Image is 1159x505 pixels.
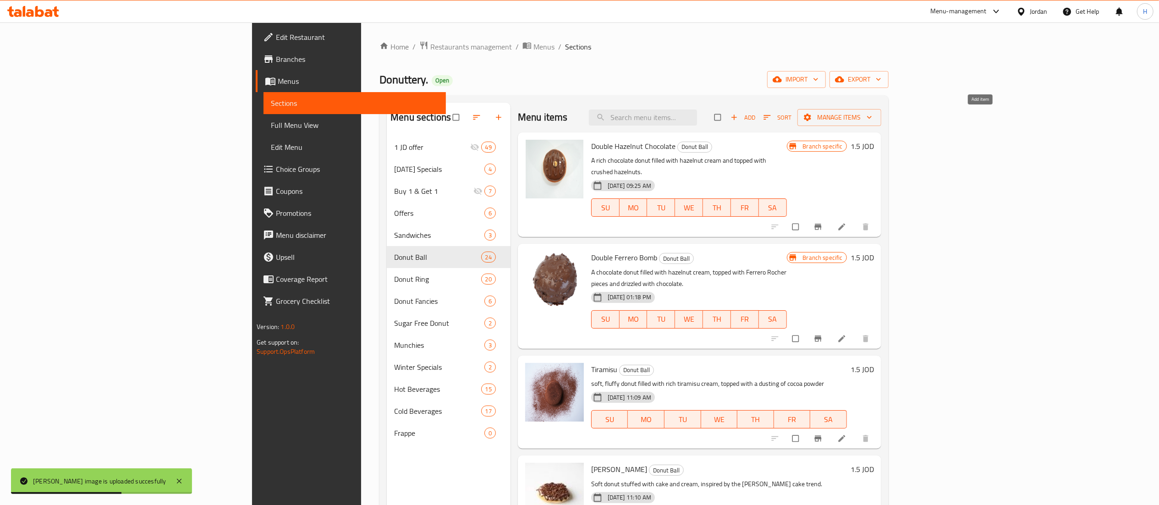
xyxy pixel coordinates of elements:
[759,310,787,329] button: SA
[481,406,496,417] div: items
[1143,6,1147,16] span: H
[516,41,519,52] li: /
[763,313,783,326] span: SA
[763,201,783,214] span: SA
[387,312,511,334] div: Sugar Free Donut2
[394,296,484,307] span: Donut Fancies
[470,143,479,152] svg: Inactive section
[703,310,731,329] button: TH
[808,329,830,349] button: Branch-specific-item
[394,142,470,153] div: 1 JD offer
[591,251,657,264] span: Double Ferrero Bomb
[387,224,511,246] div: Sandwiches3
[276,54,438,65] span: Branches
[485,231,495,240] span: 3
[703,198,731,217] button: TH
[591,310,620,329] button: SU
[484,340,496,351] div: items
[591,139,676,153] span: Double Hazelnut Chocolate
[256,224,445,246] a: Menu disclaimer
[767,71,826,88] button: import
[620,365,654,375] span: Donut Ball
[737,410,774,428] button: TH
[589,110,697,126] input: search
[394,274,481,285] span: Donut Ring
[679,313,699,326] span: WE
[808,217,830,237] button: Branch-specific-item
[619,365,654,376] div: Donut Ball
[565,41,591,52] span: Sections
[264,114,445,136] a: Full Menu View
[484,186,496,197] div: items
[851,363,874,376] h6: 1.5 JOD
[837,334,848,343] a: Edit menu item
[709,109,728,126] span: Select section
[481,142,496,153] div: items
[256,246,445,268] a: Upsell
[591,362,617,376] span: Tiramisu
[484,428,496,439] div: items
[379,41,888,53] nav: breadcrumb
[394,164,484,175] div: Ramadan Specials
[419,41,512,53] a: Restaurants management
[481,274,496,285] div: items
[387,180,511,202] div: Buy 1 & Get 17
[394,186,473,197] div: Buy 1 & Get 1
[677,142,712,153] div: Donut Ball
[518,110,568,124] h2: Menu items
[632,413,661,426] span: MO
[276,186,438,197] span: Coupons
[728,110,758,125] button: Add
[525,251,584,310] img: Double Ferrero Bomb
[678,142,712,152] span: Donut Ball
[707,201,727,214] span: TH
[276,274,438,285] span: Coverage Report
[675,310,703,329] button: WE
[805,112,874,123] span: Manage items
[485,429,495,438] span: 0
[558,41,561,52] li: /
[387,422,511,444] div: Frappe0
[387,132,511,448] nav: Menu sections
[256,70,445,92] a: Menus
[628,410,665,428] button: MO
[387,246,511,268] div: Donut Ball24
[651,313,671,326] span: TU
[276,230,438,241] span: Menu disclaimer
[264,136,445,158] a: Edit Menu
[591,478,847,490] p: Soft donut stuffed with cake and cream, inspired by the [PERSON_NAME] cake trend.
[485,297,495,306] span: 6
[774,74,818,85] span: import
[467,107,489,127] span: Sort sections
[591,155,787,178] p: A rich chocolate donut filled with hazelnut cream and topped with crushed hazelnuts.
[271,98,438,109] span: Sections
[394,318,484,329] span: Sugar Free Donut
[394,362,484,373] span: Winter Specials
[484,318,496,329] div: items
[808,428,830,449] button: Branch-specific-item
[764,112,791,123] span: Sort
[276,208,438,219] span: Promotions
[264,92,445,114] a: Sections
[701,410,738,428] button: WE
[851,463,874,476] h6: 1.5 JOD
[257,336,299,348] span: Get support on:
[394,384,481,395] span: Hot Beverages
[485,209,495,218] span: 6
[787,330,806,347] span: Select to update
[481,252,496,263] div: items
[787,218,806,236] span: Select to update
[447,109,467,126] span: Select all sections
[394,428,484,439] div: Frappe
[489,107,511,127] button: Add section
[604,293,655,302] span: [DATE] 01:18 PM
[759,198,787,217] button: SA
[591,267,787,290] p: A chocolate donut filled with hazelnut cream, topped with Ferrero Rocher pieces and drizzled with...
[856,217,878,237] button: delete
[668,413,698,426] span: TU
[394,340,484,351] span: Munchies
[761,110,794,125] button: Sort
[387,356,511,378] div: Winter Specials2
